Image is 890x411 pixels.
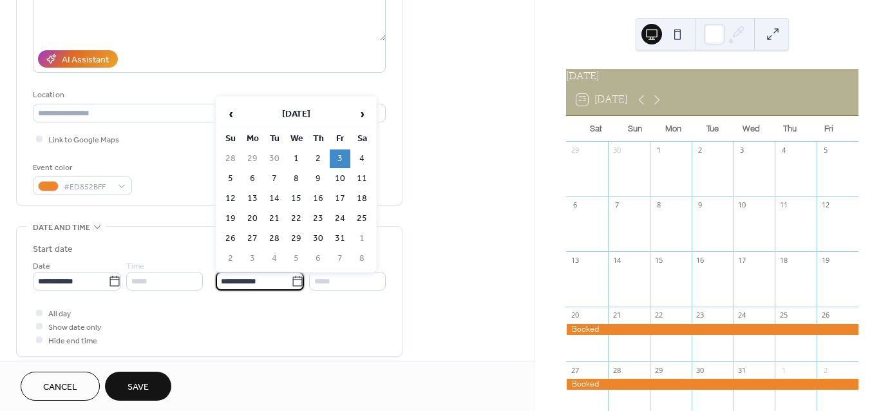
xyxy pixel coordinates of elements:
span: ‹ [221,101,240,127]
div: 19 [820,255,830,265]
td: 28 [220,149,241,168]
div: 22 [654,311,663,320]
th: Mo [242,129,263,148]
div: 20 [570,311,580,320]
td: 3 [330,149,350,168]
div: 14 [612,255,621,265]
div: 3 [737,146,747,155]
div: 27 [570,365,580,375]
th: We [286,129,307,148]
td: 7 [330,249,350,268]
div: 21 [612,311,621,320]
th: Fr [330,129,350,148]
td: 28 [264,229,285,248]
td: 5 [220,169,241,188]
td: 1 [286,149,307,168]
td: 29 [242,149,263,168]
div: 12 [820,200,830,210]
div: Booked [566,379,858,390]
div: 18 [779,255,788,265]
td: 12 [220,189,241,208]
div: 25 [779,311,788,320]
span: Time [309,260,327,273]
div: 16 [696,255,705,265]
td: 9 [308,169,328,188]
td: 30 [264,149,285,168]
td: 13 [242,189,263,208]
div: Thu [770,116,809,142]
td: 7 [264,169,285,188]
td: 11 [352,169,372,188]
td: 6 [308,249,328,268]
td: 15 [286,189,307,208]
div: 4 [779,146,788,155]
div: 24 [737,311,747,320]
div: 30 [612,146,621,155]
td: 8 [352,249,372,268]
div: Fri [810,116,848,142]
span: All day [48,307,71,321]
td: 30 [308,229,328,248]
td: 6 [242,169,263,188]
td: 20 [242,209,263,228]
div: 2 [820,365,830,375]
div: Location [33,88,383,102]
td: 26 [220,229,241,248]
span: Link to Google Maps [48,133,119,147]
div: 15 [654,255,663,265]
td: 31 [330,229,350,248]
div: 26 [820,311,830,320]
button: Save [105,372,171,401]
td: 1 [352,229,372,248]
span: Show date only [48,321,101,334]
a: Cancel [21,372,100,401]
td: 2 [220,249,241,268]
td: 19 [220,209,241,228]
th: Tu [264,129,285,148]
div: Sat [576,116,615,142]
div: Event color [33,161,129,175]
div: 7 [612,200,621,210]
td: 14 [264,189,285,208]
div: Tue [693,116,732,142]
td: 25 [352,209,372,228]
div: 17 [737,255,747,265]
td: 18 [352,189,372,208]
td: 5 [286,249,307,268]
div: AI Assistant [62,53,109,67]
td: 27 [242,229,263,248]
div: 5 [820,146,830,155]
div: 10 [737,200,747,210]
td: 16 [308,189,328,208]
button: 23[DATE] [572,91,632,109]
td: 21 [264,209,285,228]
div: 29 [654,365,663,375]
td: 10 [330,169,350,188]
span: Date [33,260,50,273]
div: 6 [570,200,580,210]
td: 3 [242,249,263,268]
div: 29 [570,146,580,155]
div: Sun [615,116,654,142]
td: 2 [308,149,328,168]
div: [DATE] [566,69,858,84]
span: #ED852BFF [64,180,111,194]
td: 4 [352,149,372,168]
div: 28 [612,365,621,375]
div: 9 [696,200,705,210]
div: Wed [732,116,770,142]
button: AI Assistant [38,50,118,68]
div: Mon [654,116,693,142]
div: 1 [779,365,788,375]
div: 1 [654,146,663,155]
div: Booked [566,324,858,335]
td: 22 [286,209,307,228]
th: Su [220,129,241,148]
td: 8 [286,169,307,188]
span: › [352,101,372,127]
th: [DATE] [242,100,350,128]
td: 29 [286,229,307,248]
span: Date and time [33,221,90,234]
td: 4 [264,249,285,268]
div: 2 [696,146,705,155]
